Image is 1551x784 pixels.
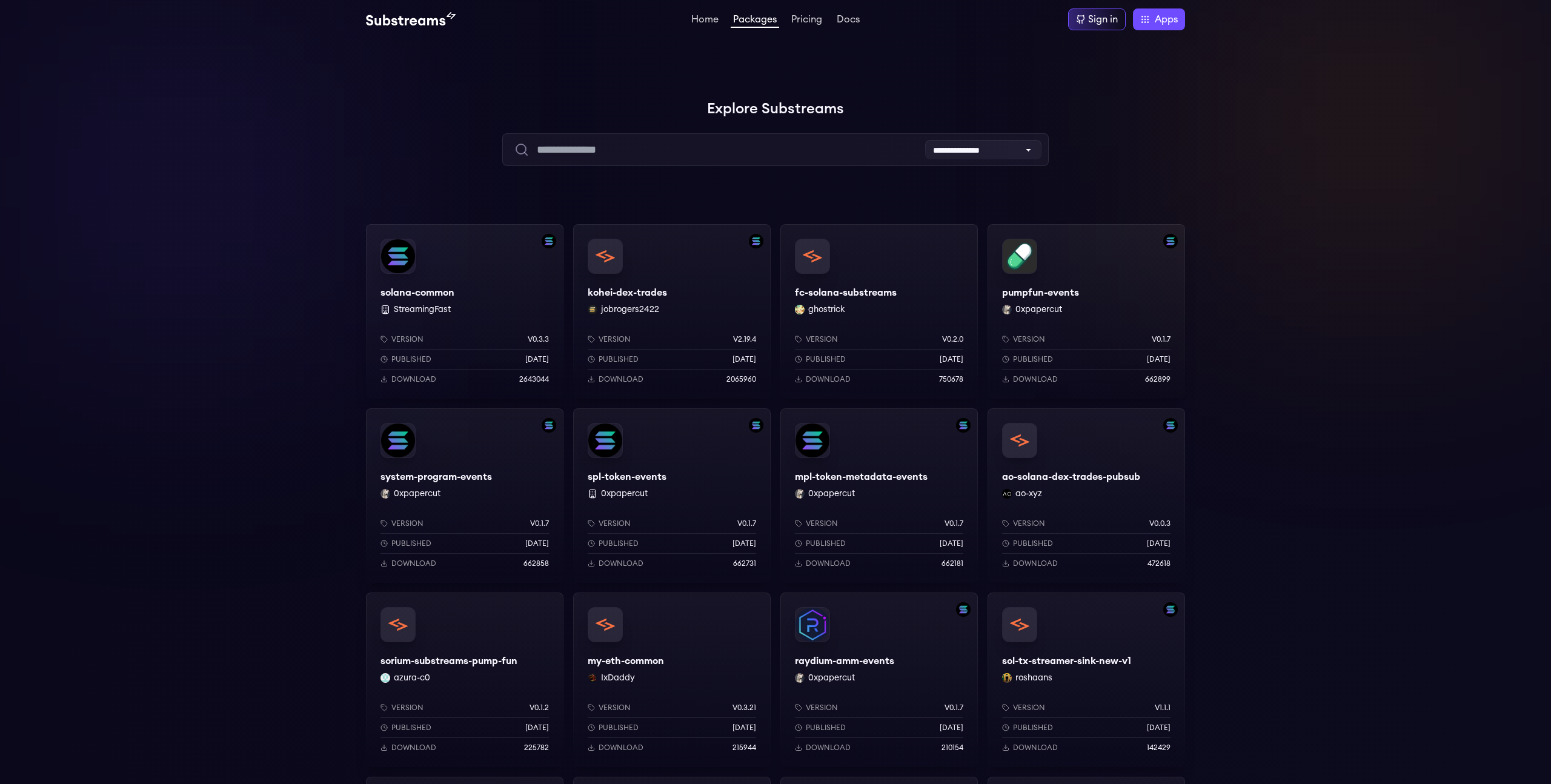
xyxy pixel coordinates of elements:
p: Published [599,354,639,364]
p: Version [391,519,423,528]
p: 750678 [939,374,963,384]
p: Version [806,519,838,528]
p: v0.3.3 [528,334,549,344]
a: Filter by solana networkmpl-token-metadata-eventsmpl-token-metadata-events0xpapercut 0xpapercutVe... [780,408,978,583]
span: Apps [1155,12,1178,27]
a: Filter by solana networksystem-program-eventssystem-program-events0xpapercut 0xpapercutVersionv0.... [366,408,563,583]
p: [DATE] [525,539,549,548]
a: Filter by solana networksolana-commonsolana-common StreamingFastVersionv0.3.3Published[DATE]Downl... [366,224,563,399]
p: Published [599,723,639,733]
a: Sign in [1068,8,1126,30]
a: sorium-substreams-pump-funsorium-substreams-pump-funazura-c0 azura-c0Versionv0.1.2Published[DATE]... [366,593,563,767]
h1: Explore Substreams [366,97,1185,121]
button: 0xpapercut [601,488,648,500]
p: v0.1.2 [530,703,549,713]
p: [DATE] [1147,539,1171,548]
p: Published [806,354,846,364]
p: Published [1013,723,1053,733]
p: Version [599,334,631,344]
p: v0.2.0 [942,334,963,344]
button: ghostrick [808,304,845,316]
p: Published [1013,539,1053,548]
p: Published [391,354,431,364]
p: Published [806,539,846,548]
p: [DATE] [940,723,963,733]
p: 2643044 [519,374,549,384]
a: Filter by solana networkao-solana-dex-trades-pubsubao-solana-dex-trades-pubsubao-xyz ao-xyzVersio... [988,408,1185,583]
a: my-eth-commonmy-eth-commonIxDaddy IxDaddyVersionv0.3.21Published[DATE]Download215944 [573,593,771,767]
button: azura-c0 [394,672,430,684]
button: 0xpapercut [808,672,855,684]
p: Download [391,559,436,568]
p: Download [599,743,643,752]
a: Filter by solana networkspl-token-eventsspl-token-events 0xpapercutVersionv0.1.7Published[DATE]Do... [573,408,771,583]
p: v1.1.1 [1155,703,1171,713]
p: Published [1013,354,1053,364]
p: [DATE] [732,539,756,548]
p: Version [1013,519,1045,528]
img: Filter by solana network [749,234,763,248]
p: v2.19.4 [733,334,756,344]
p: v0.1.7 [945,703,963,713]
p: Download [599,374,643,384]
button: 0xpapercut [808,488,855,500]
p: v0.1.7 [530,519,549,528]
img: Filter by solana network [1163,234,1178,248]
p: 662181 [942,559,963,568]
p: 662858 [523,559,549,568]
p: Download [1013,374,1058,384]
p: v0.0.3 [1149,519,1171,528]
p: 142429 [1147,743,1171,752]
p: 472618 [1147,559,1171,568]
img: Filter by solana network [1163,418,1178,433]
p: 210154 [942,743,963,752]
a: Filter by solana networkpumpfun-eventspumpfun-events0xpapercut 0xpapercutVersionv0.1.7Published[D... [988,224,1185,399]
p: v0.3.21 [732,703,756,713]
a: Pricing [789,15,825,27]
button: 0xpapercut [394,488,440,500]
p: Version [806,334,838,344]
a: Filter by solana networksol-tx-streamer-sink-new-v1sol-tx-streamer-sink-new-v1roshaans roshaansVe... [988,593,1185,767]
button: 0xpapercut [1015,304,1062,316]
img: Substream's logo [366,12,456,27]
p: v0.1.7 [737,519,756,528]
p: [DATE] [732,723,756,733]
a: fc-solana-substreamsfc-solana-substreamsghostrick ghostrickVersionv0.2.0Published[DATE]Download75... [780,224,978,399]
img: Filter by solana network [542,418,556,433]
a: Docs [834,15,862,27]
p: v0.1.7 [1152,334,1171,344]
p: Published [391,723,431,733]
a: Filter by solana networkraydium-amm-eventsraydium-amm-events0xpapercut 0xpapercutVersionv0.1.7Pub... [780,593,978,767]
p: [DATE] [525,354,549,364]
p: [DATE] [940,539,963,548]
p: [DATE] [525,723,549,733]
p: Download [1013,743,1058,752]
p: Version [599,519,631,528]
button: jobrogers2422 [601,304,659,316]
button: IxDaddy [601,672,635,684]
p: Version [806,703,838,713]
p: Version [391,703,423,713]
img: Filter by solana network [1163,602,1178,617]
p: 662731 [733,559,756,568]
p: Published [599,539,639,548]
p: Download [806,559,851,568]
img: Filter by solana network [956,602,971,617]
p: 662899 [1145,374,1171,384]
p: Version [391,334,423,344]
p: [DATE] [1147,354,1171,364]
p: Download [599,559,643,568]
img: Filter by solana network [956,418,971,433]
div: Sign in [1088,12,1118,27]
img: Filter by solana network [749,418,763,433]
p: Download [806,743,851,752]
a: Filter by solana networkkohei-dex-tradeskohei-dex-tradesjobrogers2422 jobrogers2422Versionv2.19.4... [573,224,771,399]
a: Home [689,15,721,27]
p: Version [1013,334,1045,344]
p: [DATE] [1147,723,1171,733]
p: Download [391,374,436,384]
p: 2065960 [726,374,756,384]
a: Packages [731,15,779,28]
p: Published [806,723,846,733]
p: Version [599,703,631,713]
